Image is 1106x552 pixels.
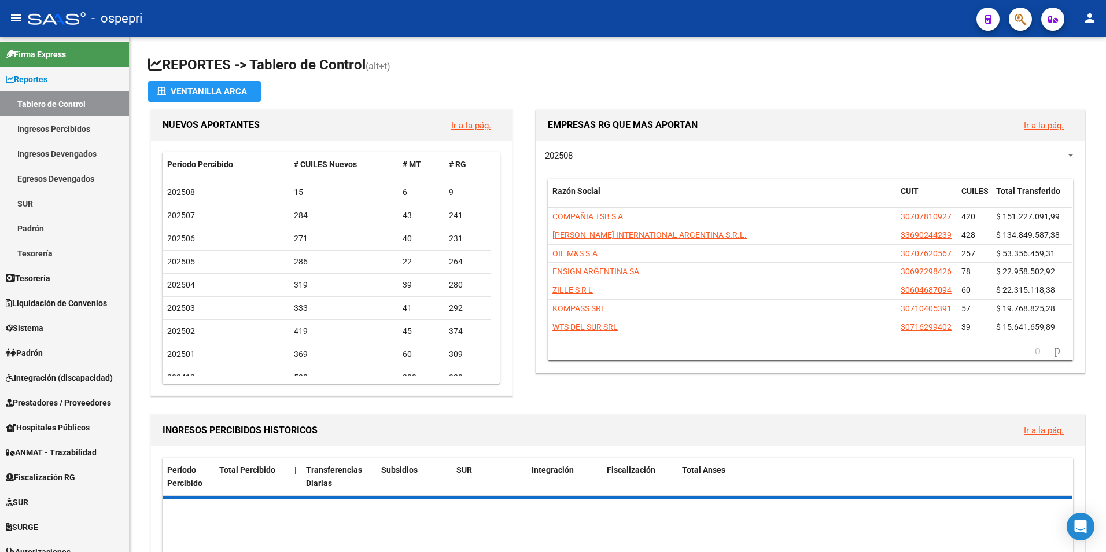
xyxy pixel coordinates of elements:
span: ZILLE S R L [552,285,593,295]
div: 40 [403,232,440,245]
span: 420 [961,212,975,221]
datatable-header-cell: Fiscalización [602,458,677,496]
mat-icon: menu [9,11,23,25]
span: # RG [449,160,466,169]
a: Ir a la pág. [1024,120,1064,131]
span: $ 15.641.659,89 [996,322,1055,332]
a: go to next page [1049,344,1066,357]
div: 374 [449,325,486,338]
span: SUR [6,496,28,509]
span: 202505 [167,257,195,266]
span: 78 [961,267,971,276]
datatable-header-cell: SUR [452,458,527,496]
span: ANMAT - Trazabilidad [6,446,97,459]
a: Ir a la pág. [451,120,491,131]
span: $ 134.849.587,38 [996,230,1060,240]
span: 33690244239 [901,230,952,240]
span: # MT [403,160,421,169]
span: $ 151.227.091,99 [996,212,1060,221]
datatable-header-cell: CUILES [957,179,991,217]
span: CUIT [901,186,919,196]
span: 202508 [167,187,195,197]
div: 9 [449,186,486,199]
button: Ventanilla ARCA [148,81,261,102]
span: Total Anses [682,465,725,474]
span: 202508 [545,150,573,161]
span: Prestadores / Proveedores [6,396,111,409]
span: Período Percibido [167,160,233,169]
div: 15 [294,186,394,199]
div: 22 [403,255,440,268]
span: COMPAÑIA TSB S A [552,212,623,221]
div: 264 [449,255,486,268]
span: EMPRESAS RG QUE MAS APORTAN [548,119,698,130]
span: 202412 [167,373,195,382]
div: 41 [403,301,440,315]
span: Fiscalización [607,465,655,474]
span: 30716299402 [901,322,952,332]
span: Período Percibido [167,465,202,488]
datatable-header-cell: Integración [527,458,602,496]
div: 284 [294,209,394,222]
div: 271 [294,232,394,245]
span: $ 53.356.459,31 [996,249,1055,258]
div: 241 [449,209,486,222]
datatable-header-cell: Total Transferido [991,179,1072,217]
span: $ 22.958.502,92 [996,267,1055,276]
span: Firma Express [6,48,66,61]
button: Ir a la pág. [1015,115,1073,136]
span: SUR [456,465,472,474]
span: 202507 [167,211,195,220]
datatable-header-cell: # RG [444,152,491,177]
span: Subsidios [381,465,418,474]
datatable-header-cell: # CUILES Nuevos [289,152,399,177]
div: 280 [449,278,486,292]
div: 319 [294,278,394,292]
datatable-header-cell: Total Percibido [215,458,290,496]
datatable-header-cell: Total Anses [677,458,1064,496]
span: Sistema [6,322,43,334]
div: 208 [403,371,440,384]
div: 309 [449,348,486,361]
span: Total Percibido [219,465,275,474]
span: Razón Social [552,186,600,196]
span: NUEVOS APORTANTES [163,119,260,130]
a: Ir a la pág. [1024,425,1064,436]
span: Reportes [6,73,47,86]
datatable-header-cell: # MT [398,152,444,177]
span: KOMPASS SRL [552,304,606,313]
span: Transferencias Diarias [306,465,362,488]
span: CUILES [961,186,989,196]
datatable-header-cell: | [290,458,301,496]
span: 30604687094 [901,285,952,295]
span: Tesorería [6,272,50,285]
datatable-header-cell: Período Percibido [163,152,289,177]
span: 30707810927 [901,212,952,221]
div: 39 [403,278,440,292]
span: 202502 [167,326,195,336]
span: 30707620567 [901,249,952,258]
button: Ir a la pág. [442,115,500,136]
span: SURGE [6,521,38,533]
span: | [294,465,297,474]
span: Liquidación de Convenios [6,297,107,310]
span: 202506 [167,234,195,243]
span: 30710405391 [901,304,952,313]
span: 39 [961,322,971,332]
span: 30692298426 [901,267,952,276]
h1: REPORTES -> Tablero de Control [148,56,1087,76]
span: [PERSON_NAME] INTERNATIONAL ARGENTINA S.R.L. [552,230,747,240]
div: 292 [449,301,486,315]
div: 286 [294,255,394,268]
span: INGRESOS PERCIBIDOS HISTORICOS [163,425,318,436]
span: ENSIGN ARGENTINA SA [552,267,639,276]
span: Integración [532,465,574,474]
button: Ir a la pág. [1015,419,1073,441]
span: 257 [961,249,975,258]
span: - ospepri [91,6,142,31]
span: 60 [961,285,971,295]
span: $ 19.768.825,28 [996,304,1055,313]
div: 320 [449,371,486,384]
span: Hospitales Públicos [6,421,90,434]
span: OIL M&S S.A [552,249,598,258]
